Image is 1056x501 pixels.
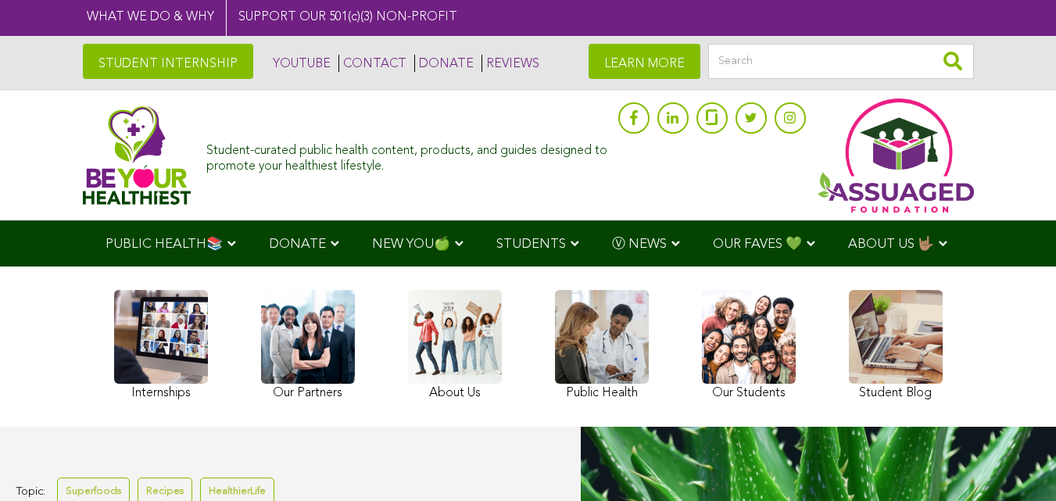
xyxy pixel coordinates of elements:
[496,238,566,251] span: STUDENTS
[83,220,974,267] div: Navigation Menu
[706,109,717,125] img: glassdoor
[818,98,974,213] img: Assuaged App
[269,238,326,251] span: DONATE
[106,238,223,251] span: PUBLIC HEALTH📚
[83,44,253,79] a: STUDENT INTERNSHIP
[481,55,539,72] a: REVIEWS
[612,238,667,251] span: Ⓥ NEWS
[269,55,331,72] a: YOUTUBE
[338,55,406,72] a: CONTACT
[708,44,974,79] input: Search
[978,426,1056,501] iframe: Chat Widget
[713,238,802,251] span: OUR FAVES 💚
[206,136,610,174] div: Student-curated public health content, products, and guides designed to promote your healthiest l...
[589,44,700,79] a: LEARN MORE
[414,55,474,72] a: DONATE
[848,238,934,251] span: ABOUT US 🤟🏽
[83,106,192,205] img: Assuaged
[372,238,450,251] span: NEW YOU🍏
